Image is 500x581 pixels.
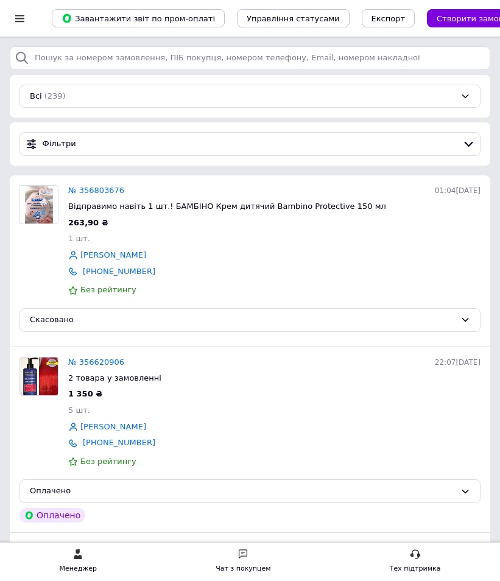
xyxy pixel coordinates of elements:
span: Відправимо навіть 1 шт.! БАМБІНО Крем дитячий Bambino Protective 150 мл [68,202,386,211]
div: Тех підтримка [390,563,441,575]
span: 263,90 ₴ [68,218,108,227]
img: Фото товару [20,357,58,395]
span: Без рейтингу [80,285,136,294]
span: Фільтри [43,138,458,150]
a: [PHONE_NUMBER] [83,438,155,447]
span: 1 шт. [68,234,90,243]
span: 1 350 ₴ [68,389,102,398]
div: Оплачено [30,485,456,498]
a: Фото товару [19,185,58,224]
div: 2 товара у замовленні [68,373,481,384]
div: Оплачено [19,508,85,523]
a: № 356620906 [68,357,124,367]
input: Пошук за номером замовлення, ПІБ покупця, номером телефону, Email, номером накладної [10,46,490,70]
a: [PERSON_NAME] [80,250,146,261]
button: Завантажити звіт по пром-оплаті [52,9,225,27]
a: [PERSON_NAME] [80,421,146,433]
span: 01:04[DATE] [435,186,481,195]
span: Без рейтингу [80,457,136,466]
span: Завантажити звіт по пром-оплаті [62,13,215,24]
div: Менеджер [60,563,97,575]
div: Скасовано [30,314,456,326]
a: № 356803676 [68,186,124,195]
img: Фото товару [25,186,54,224]
span: Управління статусами [247,14,340,23]
span: Експорт [371,14,406,23]
span: 22:07[DATE] [435,358,481,367]
div: Чат з покупцем [216,563,270,575]
button: Експорт [362,9,415,27]
span: 5 шт. [68,406,90,415]
button: Управління статусами [237,9,350,27]
a: [PHONE_NUMBER] [83,267,155,276]
a: Фото товару [19,357,58,396]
